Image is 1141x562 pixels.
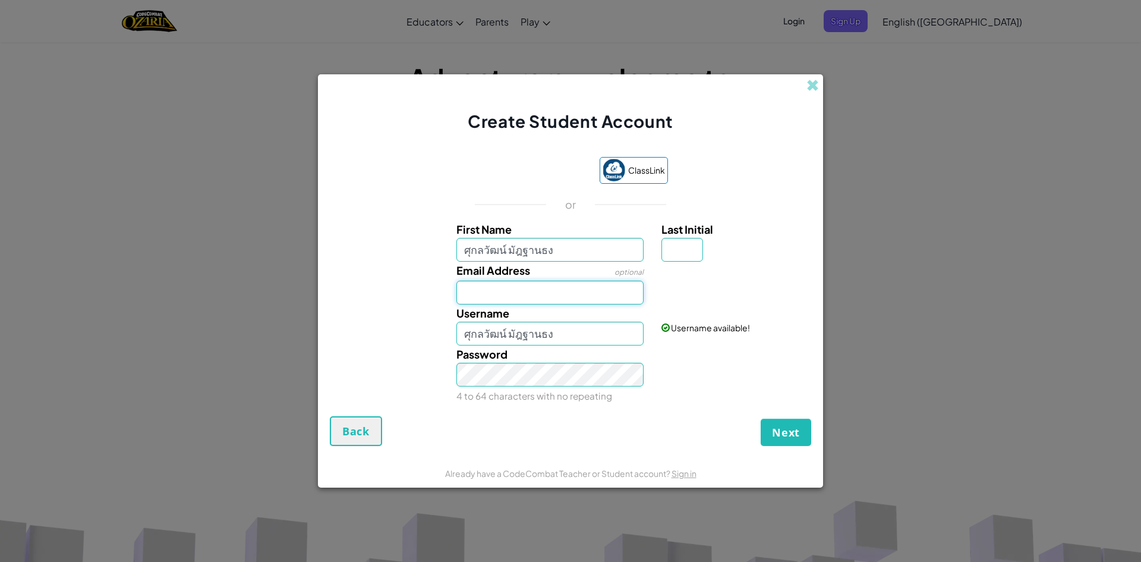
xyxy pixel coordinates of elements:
iframe: ปุ่มลงชื่อเข้าใช้ด้วย Google [467,158,594,184]
span: optional [614,268,644,277]
span: Back [342,424,370,438]
small: 4 to 64 characters with no repeating [456,390,612,401]
span: Next [772,425,800,439]
span: Email Address [456,263,530,277]
span: First Name [456,222,512,236]
span: ClassLink [628,162,665,179]
span: Username [456,306,509,320]
p: or [565,197,576,212]
span: Password [456,347,508,361]
span: Already have a CodeCombat Teacher or Student account? [445,468,672,479]
span: Username available! [671,322,750,333]
button: Next [761,419,811,446]
img: classlink-logo-small.png [603,159,625,181]
button: Back [330,416,382,446]
a: Sign in [672,468,696,479]
span: Last Initial [661,222,713,236]
span: Create Student Account [468,111,673,131]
